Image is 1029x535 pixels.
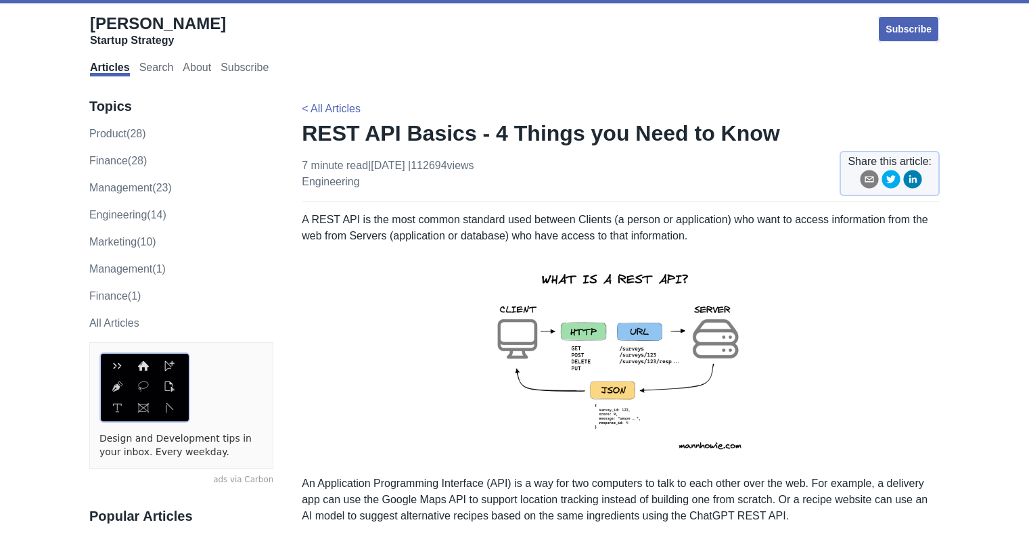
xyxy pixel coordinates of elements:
a: Subscribe [221,62,269,76]
a: engineering [302,176,359,187]
a: product(28) [89,128,146,139]
a: Management(1) [89,263,166,275]
a: Articles [90,62,130,76]
a: marketing(10) [89,236,156,248]
button: linkedin [903,170,922,193]
p: A REST API is the most common standard used between Clients (a person or application) who want to... [302,212,940,244]
button: email [860,170,879,193]
img: ads via Carbon [99,352,190,423]
a: Finance(1) [89,290,141,302]
h3: Topics [89,98,273,115]
a: ads via Carbon [89,474,273,486]
a: Subscribe [877,16,940,43]
a: [PERSON_NAME]Startup Strategy [90,14,226,47]
h3: Popular Articles [89,508,273,525]
a: finance(28) [89,155,147,166]
span: | 112694 views [408,160,474,171]
a: Design and Development tips in your inbox. Every weekday. [99,432,263,459]
span: Share this article: [848,154,932,170]
img: rest-api [473,255,769,465]
a: engineering(14) [89,209,166,220]
span: [PERSON_NAME] [90,14,226,32]
a: management(23) [89,182,172,193]
div: Startup Strategy [90,34,226,47]
p: An Application Programming Interface (API) is a way for two computers to talk to each other over ... [302,475,940,524]
a: About [183,62,211,76]
h1: REST API Basics - 4 Things you Need to Know [302,120,940,147]
a: < All Articles [302,103,361,114]
p: 7 minute read | [DATE] [302,158,474,190]
button: twitter [882,170,900,193]
a: All Articles [89,317,139,329]
a: Search [139,62,174,76]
